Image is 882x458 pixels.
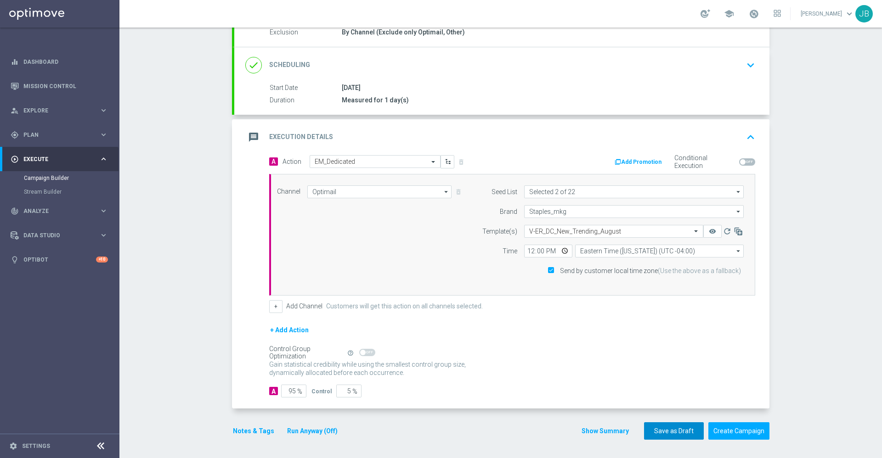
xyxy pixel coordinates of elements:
[11,247,108,272] div: Optibot
[10,256,108,263] button: lightbulb Optibot +10
[245,56,758,74] div: done Scheduling keyboard_arrow_down
[232,425,275,437] button: Notes & Tags
[734,206,743,218] i: arrow_drop_down
[723,227,732,236] i: refresh
[575,245,744,257] input: Eastern Time (New York) (UTC -04:00)
[99,106,108,115] i: keyboard_arrow_right
[270,84,342,92] label: Start Date
[270,96,342,105] label: Duration
[269,157,278,166] span: A
[23,132,99,138] span: Plan
[23,208,99,214] span: Analyze
[744,130,758,144] i: keyboard_arrow_up
[658,267,741,274] span: (Use the above as a fallback)
[23,233,99,238] span: Data Studio
[286,425,339,437] button: Run Anyway (Off)
[269,300,283,313] button: +
[524,205,744,218] input: Staples_mkg
[708,422,769,440] button: Create Campaign
[10,207,108,215] button: track_changes Analyze keyboard_arrow_right
[10,232,108,239] button: Data Studio keyboard_arrow_right
[11,58,19,66] i: equalizer
[10,131,108,139] button: gps_fixed Plan keyboard_arrow_right
[11,106,99,115] div: Explore
[10,83,108,90] div: Mission Control
[286,302,322,310] label: Add Channel
[283,158,301,166] label: Action
[297,388,302,396] span: %
[11,131,19,139] i: gps_fixed
[23,247,96,272] a: Optibot
[347,350,354,356] i: help_outline
[644,422,704,440] button: Save as Draft
[10,156,108,163] button: play_circle_outline Execute keyboard_arrow_right
[11,256,19,264] i: lightbulb
[269,133,333,141] h2: Execution Details
[709,228,716,235] i: remove_red_eye
[10,107,108,114] button: person_search Explore keyboard_arrow_right
[11,207,19,215] i: track_changes
[346,347,359,357] button: help_outline
[492,188,517,196] label: Seed List
[482,228,517,235] label: Template(s)
[9,442,17,450] i: settings
[614,157,665,167] button: Add Promotion
[524,185,744,198] input: COM Dedicateds, Inbox Tracker
[96,257,108,263] div: +10
[11,207,99,215] div: Analyze
[311,387,332,395] div: Control
[342,83,752,92] div: [DATE]
[99,155,108,163] i: keyboard_arrow_right
[310,155,441,168] ng-select: EM_Dedicated
[277,188,300,195] label: Channel
[342,28,752,37] div: By Channel (Exclude only Optimail, Other)
[734,186,743,198] i: arrow_drop_down
[352,388,357,396] span: %
[722,225,733,238] button: refresh
[11,131,99,139] div: Plan
[22,443,50,449] a: Settings
[99,231,108,240] i: keyboard_arrow_right
[11,106,19,115] i: person_search
[11,231,99,240] div: Data Studio
[503,247,517,255] label: Time
[674,154,735,170] label: Conditional Execution
[10,58,108,66] button: equalizer Dashboard
[269,345,346,361] div: Control Group Optimization
[743,56,758,74] button: keyboard_arrow_down
[724,9,734,19] span: school
[743,128,758,146] button: keyboard_arrow_up
[326,302,483,310] label: Customers will get this action on all channels selected.
[11,155,99,163] div: Execute
[24,174,96,182] a: Campaign Builder
[269,61,310,69] h2: Scheduling
[24,188,96,195] a: Stream Builder
[855,5,873,22] div: JB
[23,50,108,74] a: Dashboard
[11,155,19,163] i: play_circle_outline
[307,185,452,198] input: Optimail
[557,267,741,275] label: Send by customer local time zone
[23,74,108,98] a: Mission Control
[581,426,629,436] button: Show Summary
[24,185,119,199] div: Stream Builder
[99,130,108,139] i: keyboard_arrow_right
[270,28,342,37] label: Exclusion
[269,387,278,395] div: A
[744,58,758,72] i: keyboard_arrow_down
[342,95,752,105] div: Measured for 1 day(s)
[99,207,108,215] i: keyboard_arrow_right
[11,74,108,98] div: Mission Control
[245,129,262,145] i: message
[524,225,703,238] ng-select: V-ER_DC_New_Trending_August
[442,186,451,198] i: arrow_drop_down
[245,128,758,146] div: message Execution Details keyboard_arrow_up
[703,225,722,238] button: remove_red_eye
